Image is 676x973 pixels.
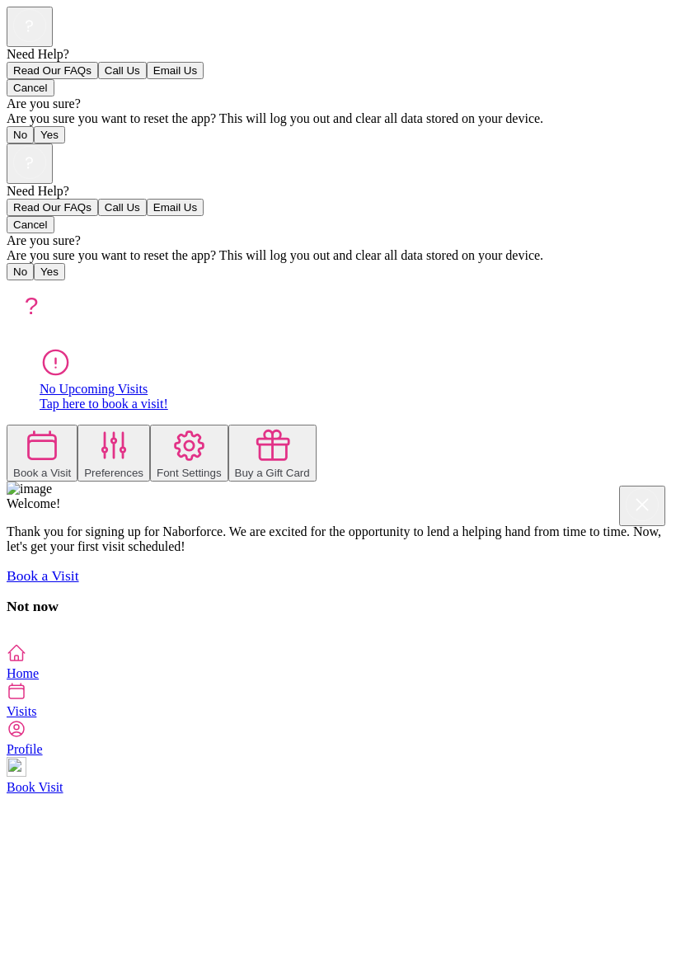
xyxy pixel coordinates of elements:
[150,425,228,482] button: Font Settings
[7,111,669,126] div: Are you sure you want to reset the app? This will log you out and clear all data stored on your d...
[7,126,34,143] button: No
[13,467,71,479] div: Book a Visit
[40,382,669,397] div: No Upcoming Visits
[7,704,36,718] span: Visits
[228,425,317,482] button: Buy a Gift Card
[84,467,143,479] div: Preferences
[7,524,669,554] p: Thank you for signing up for Naborforce. We are excited for the opportunity to lend a helping han...
[77,425,150,482] button: Preferences
[7,757,669,794] a: Book Visit
[7,719,669,756] a: Profile
[235,467,310,479] div: Buy a Gift Card
[7,233,669,248] div: Are you sure?
[98,62,147,79] button: Call Us
[7,62,98,79] button: Read Our FAQs
[7,280,56,330] img: avatar
[7,567,79,584] a: Book a Visit
[34,263,65,280] button: Yes
[7,248,669,263] div: Are you sure you want to reset the app? This will log you out and clear all data stored on your d...
[7,199,98,216] button: Read Our FAQs
[7,780,63,794] span: Book Visit
[7,666,39,680] span: Home
[7,742,43,756] span: Profile
[157,467,222,479] div: Font Settings
[7,96,669,111] div: Are you sure?
[7,482,52,496] img: image
[34,126,65,143] button: Yes
[147,199,204,216] button: Email Us
[40,346,669,411] a: No Upcoming VisitsTap here to book a visit!
[7,643,669,680] a: Home
[7,681,669,718] a: Visits
[40,397,669,411] div: Tap here to book a visit!
[147,62,204,79] button: Email Us
[7,263,34,280] button: No
[7,496,669,511] div: Welcome!
[7,598,59,614] a: Not now
[98,199,147,216] button: Call Us
[7,216,54,233] button: Cancel
[7,425,77,482] button: Book a Visit
[7,47,669,62] div: Need Help?
[7,79,54,96] button: Cancel
[7,184,669,199] div: Need Help?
